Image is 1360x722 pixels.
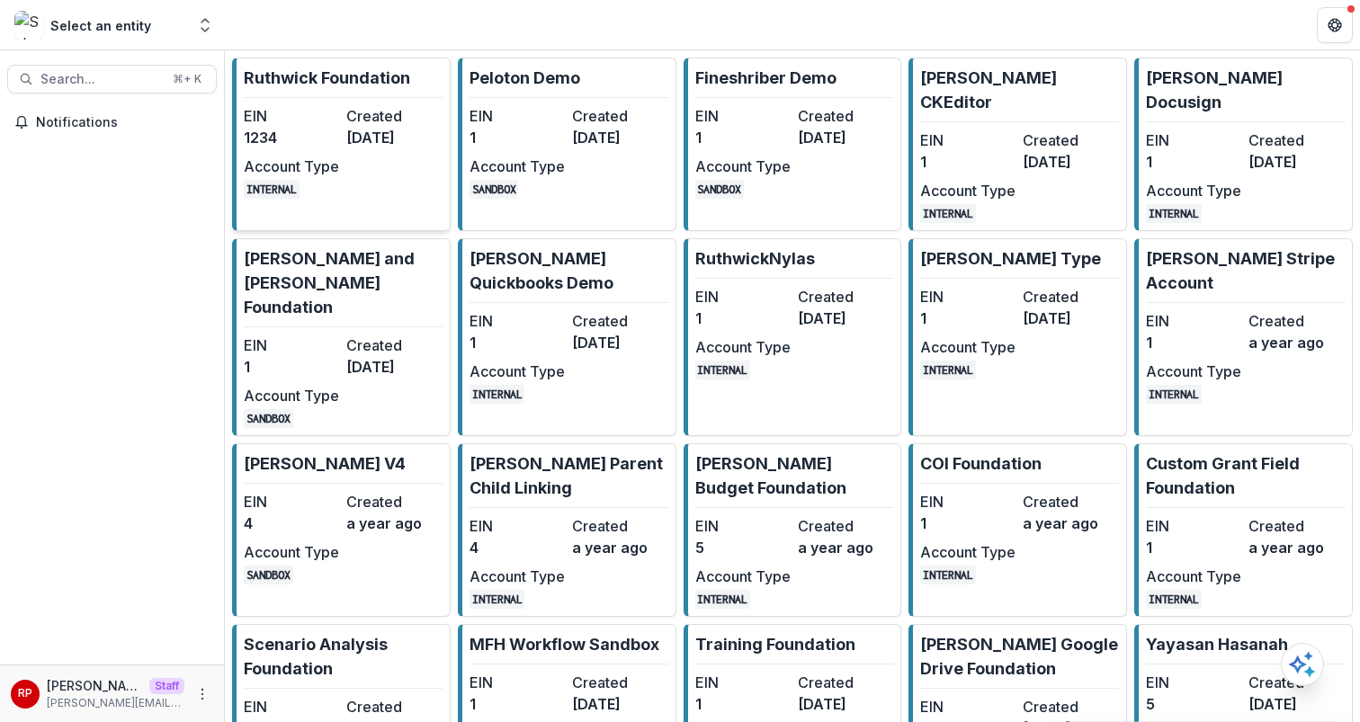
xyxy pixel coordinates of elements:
[695,105,791,127] dt: EIN
[346,334,442,356] dt: Created
[1146,310,1241,332] dt: EIN
[244,356,339,378] dd: 1
[1248,693,1344,715] dd: [DATE]
[695,672,791,693] dt: EIN
[244,513,339,534] dd: 4
[346,491,442,513] dt: Created
[1023,491,1118,513] dt: Created
[695,451,894,500] p: [PERSON_NAME] Budget Foundation
[695,515,791,537] dt: EIN
[1134,58,1353,231] a: [PERSON_NAME] DocusignEIN1Created[DATE]Account TypeINTERNAL
[470,515,565,537] dt: EIN
[695,246,815,271] p: RuthwickNylas
[1023,151,1118,173] dd: [DATE]
[798,286,893,308] dt: Created
[14,11,43,40] img: Select an entity
[1146,129,1241,151] dt: EIN
[1146,385,1202,404] code: INTERNAL
[920,491,1016,513] dt: EIN
[908,58,1127,231] a: [PERSON_NAME] CKEditorEIN1Created[DATE]Account TypeINTERNAL
[908,238,1127,436] a: [PERSON_NAME] TypeEIN1Created[DATE]Account TypeINTERNAL
[1248,537,1344,558] dd: a year ago
[695,66,837,90] p: Fineshriber Demo
[470,310,565,332] dt: EIN
[40,72,162,87] span: Search...
[470,180,519,199] code: SANDBOX
[695,693,791,715] dd: 1
[244,696,339,718] dt: EIN
[47,695,184,711] p: [PERSON_NAME][EMAIL_ADDRESS][DOMAIN_NAME]
[920,696,1016,718] dt: EIN
[149,678,184,694] p: Staff
[920,566,976,584] code: INTERNAL
[798,693,893,715] dd: [DATE]
[1248,672,1344,693] dt: Created
[458,238,676,436] a: [PERSON_NAME] Quickbooks DemoEIN1Created[DATE]Account TypeINTERNAL
[244,127,339,148] dd: 1234
[798,515,893,537] dt: Created
[1248,332,1344,353] dd: a year ago
[50,16,151,35] div: Select an entity
[695,632,855,656] p: Training Foundation
[684,58,902,231] a: Fineshriber DemoEIN1Created[DATE]Account TypeSANDBOX
[470,566,565,587] dt: Account Type
[470,246,668,295] p: [PERSON_NAME] Quickbooks Demo
[920,180,1016,201] dt: Account Type
[1146,204,1202,223] code: INTERNAL
[1023,696,1118,718] dt: Created
[1146,590,1202,609] code: INTERNAL
[1134,238,1353,436] a: [PERSON_NAME] Stripe AccountEIN1Createda year agoAccount TypeINTERNAL
[470,693,565,715] dd: 1
[458,58,676,231] a: Peloton DemoEIN1Created[DATE]Account TypeSANDBOX
[1146,537,1241,558] dd: 1
[1248,515,1344,537] dt: Created
[1281,643,1324,686] button: Open AI Assistant
[244,105,339,127] dt: EIN
[470,632,659,656] p: MFH Workflow Sandbox
[798,127,893,148] dd: [DATE]
[7,65,217,94] button: Search...
[1146,672,1241,693] dt: EIN
[470,385,525,404] code: INTERNAL
[470,332,565,353] dd: 1
[1023,286,1118,308] dt: Created
[798,308,893,329] dd: [DATE]
[244,409,293,428] code: SANDBOX
[346,513,442,534] dd: a year ago
[192,7,218,43] button: Open entity switcher
[684,443,902,617] a: [PERSON_NAME] Budget FoundationEIN5Createda year agoAccount TypeINTERNAL
[244,66,410,90] p: Ruthwick Foundation
[695,566,791,587] dt: Account Type
[695,336,791,358] dt: Account Type
[1023,308,1118,329] dd: [DATE]
[1146,693,1241,715] dd: 5
[18,688,32,700] div: Ruthwick Pathireddy
[920,451,1042,476] p: COI Foundation
[920,513,1016,534] dd: 1
[346,356,442,378] dd: [DATE]
[244,246,443,319] p: [PERSON_NAME] and [PERSON_NAME] Foundation
[920,286,1016,308] dt: EIN
[695,361,751,379] code: INTERNAL
[470,451,668,500] p: [PERSON_NAME] Parent Child Linking
[920,308,1016,329] dd: 1
[244,180,300,199] code: INTERNAL
[1146,332,1241,353] dd: 1
[572,332,667,353] dd: [DATE]
[244,385,339,406] dt: Account Type
[920,129,1016,151] dt: EIN
[920,541,1016,563] dt: Account Type
[244,451,406,476] p: [PERSON_NAME] V4
[470,537,565,558] dd: 4
[572,515,667,537] dt: Created
[470,127,565,148] dd: 1
[232,443,451,617] a: [PERSON_NAME] V4EIN4Createda year agoAccount TypeSANDBOX
[244,156,339,177] dt: Account Type
[346,696,442,718] dt: Created
[572,537,667,558] dd: a year ago
[1146,451,1345,500] p: Custom Grant Field Foundation
[470,361,565,382] dt: Account Type
[1134,443,1353,617] a: Custom Grant Field FoundationEIN1Createda year agoAccount TypeINTERNAL
[346,127,442,148] dd: [DATE]
[244,632,443,681] p: Scenario Analysis Foundation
